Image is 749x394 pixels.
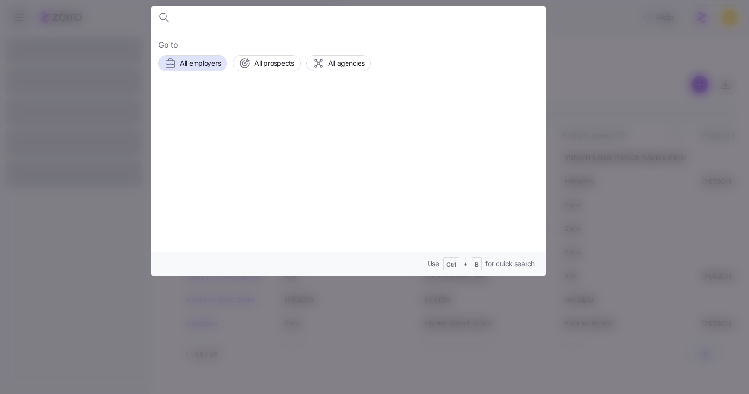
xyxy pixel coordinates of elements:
[485,259,535,268] span: for quick search
[180,58,221,68] span: All employers
[233,55,300,71] button: All prospects
[428,259,439,268] span: Use
[158,39,539,51] span: Go to
[446,261,456,269] span: Ctrl
[328,58,365,68] span: All agencies
[306,55,371,71] button: All agencies
[463,259,468,268] span: +
[158,55,227,71] button: All employers
[254,58,294,68] span: All prospects
[475,261,479,269] span: B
